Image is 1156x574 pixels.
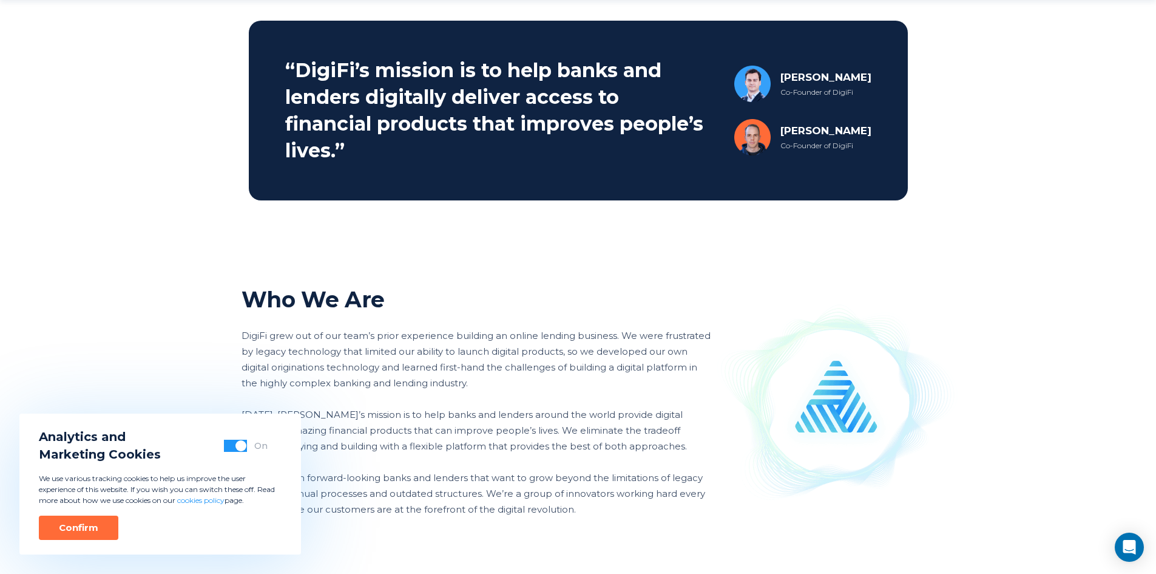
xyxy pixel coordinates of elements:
p: We use various tracking cookies to help us improve the user experience of this website. If you wi... [39,473,282,506]
div: [PERSON_NAME] [780,70,871,84]
h2: “DigiFi’s mission is to help banks and lenders digitally deliver access to financial products tha... [285,57,708,164]
div: Co-Founder of DigiFi [780,87,871,98]
span: Analytics and [39,428,161,446]
p: DigiFi grew out of our team’s prior experience building an online lending business. We were frust... [242,328,712,391]
h2: Who We Are [242,285,712,313]
img: About Us Illustration [712,285,962,518]
p: [DATE], [PERSON_NAME]’s mission is to help banks and lenders around the world provide digital acc... [242,407,712,454]
img: Joshua Jersey Avatar [734,66,771,102]
button: Confirm [39,516,118,540]
span: Marketing Cookies [39,446,161,463]
div: [PERSON_NAME] [780,123,871,138]
div: Confirm [59,522,98,534]
div: Co-Founder of DigiFi [780,140,871,151]
div: Open Intercom Messenger [1115,533,1144,562]
img: Brad Vanderstarren Avatar [734,119,771,155]
p: We work with forward-looking banks and lenders that want to grow beyond the limitations of legacy... [242,470,712,518]
a: cookies policy [177,496,225,505]
div: On [254,440,268,452]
